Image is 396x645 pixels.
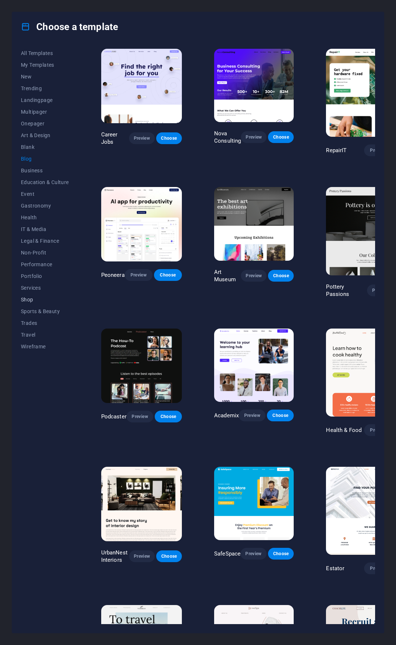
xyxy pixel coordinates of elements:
[370,147,386,153] span: Preview
[214,187,294,260] img: Art Museum
[129,550,155,562] button: Preview
[326,565,344,572] p: Estator
[214,329,294,402] img: Academix
[21,226,69,232] span: IT & Media
[155,411,182,422] button: Choose
[21,212,69,223] button: Health
[21,168,69,173] span: Business
[162,135,176,141] span: Choose
[21,62,69,68] span: My Templates
[21,235,69,247] button: Legal & Finance
[247,134,261,140] span: Preview
[268,548,294,560] button: Choose
[21,21,118,33] h4: Choose a template
[21,141,69,153] button: Blank
[21,329,69,341] button: Travel
[156,132,182,144] button: Choose
[214,268,241,283] p: Art Museum
[154,269,182,281] button: Choose
[132,414,148,419] span: Preview
[364,562,392,574] button: Preview
[373,287,388,293] span: Preview
[267,410,294,421] button: Choose
[101,131,129,146] p: Career Jobs
[21,203,69,209] span: Gastronomy
[21,97,69,103] span: Landingpage
[129,132,155,144] button: Preview
[160,272,176,278] span: Choose
[268,270,294,282] button: Choose
[21,200,69,212] button: Gastronomy
[161,414,176,419] span: Choose
[21,320,69,326] span: Trades
[101,49,182,123] img: Career Jobs
[21,74,69,80] span: New
[21,118,69,129] button: Onepager
[21,165,69,176] button: Business
[21,344,69,349] span: Wireframe
[21,215,69,220] span: Health
[21,188,69,200] button: Event
[274,134,288,140] span: Choose
[214,49,294,122] img: Nova Consulting
[21,297,69,303] span: Shop
[21,179,69,185] span: Education & Culture
[364,424,392,436] button: Preview
[239,410,265,421] button: Preview
[21,317,69,329] button: Trades
[135,135,149,141] span: Preview
[214,467,294,540] img: SafeSpace
[21,259,69,270] button: Performance
[101,329,182,403] img: Podcaster
[246,551,261,557] span: Preview
[131,272,147,278] span: Preview
[21,59,69,71] button: My Templates
[21,332,69,338] span: Travel
[21,270,69,282] button: Portfolio
[214,550,241,557] p: SafeSpace
[21,238,69,244] span: Legal & Finance
[241,131,267,143] button: Preview
[214,130,241,144] p: Nova Consulting
[21,273,69,279] span: Portfolio
[370,565,386,571] span: Preview
[241,548,267,560] button: Preview
[135,553,149,559] span: Preview
[126,411,154,422] button: Preview
[241,270,267,282] button: Preview
[21,308,69,314] span: Sports & Beauty
[156,550,182,562] button: Choose
[21,191,69,197] span: Event
[268,131,294,143] button: Choose
[21,106,69,118] button: Multipager
[101,467,182,541] img: UrbanNest Interiors
[364,144,392,156] button: Preview
[326,426,362,434] p: Health & Food
[101,549,129,564] p: UrbanNest Interiors
[21,176,69,188] button: Education & Culture
[21,294,69,305] button: Shop
[245,413,260,418] span: Preview
[21,132,69,138] span: Art & Design
[21,85,69,91] span: Trending
[101,413,126,420] p: Podcaster
[21,144,69,150] span: Blank
[21,341,69,352] button: Wireframe
[21,47,69,59] button: All Templates
[326,283,367,298] p: Pottery Passions
[247,273,261,279] span: Preview
[162,553,176,559] span: Choose
[21,250,69,256] span: Non-Profit
[326,147,346,154] p: RepairIT
[21,153,69,165] button: Blog
[370,427,386,433] span: Preview
[21,247,69,259] button: Non-Profit
[367,285,394,296] button: Preview
[101,271,125,279] p: Peoneera
[214,412,239,419] p: Academix
[21,305,69,317] button: Sports & Beauty
[21,94,69,106] button: Landingpage
[273,413,288,418] span: Choose
[101,187,182,261] img: Peoneera
[125,269,153,281] button: Preview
